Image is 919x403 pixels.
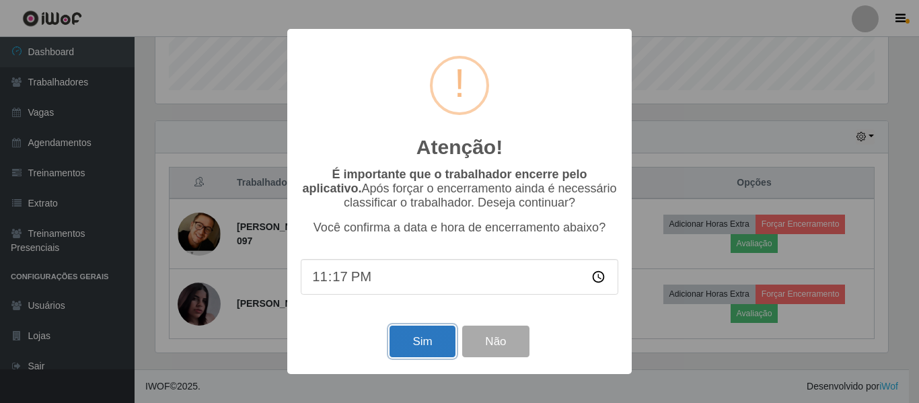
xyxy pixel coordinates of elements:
button: Sim [390,326,455,357]
b: É importante que o trabalhador encerre pelo aplicativo. [302,168,587,195]
p: Você confirma a data e hora de encerramento abaixo? [301,221,618,235]
p: Após forçar o encerramento ainda é necessário classificar o trabalhador. Deseja continuar? [301,168,618,210]
h2: Atenção! [416,135,503,159]
button: Não [462,326,529,357]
